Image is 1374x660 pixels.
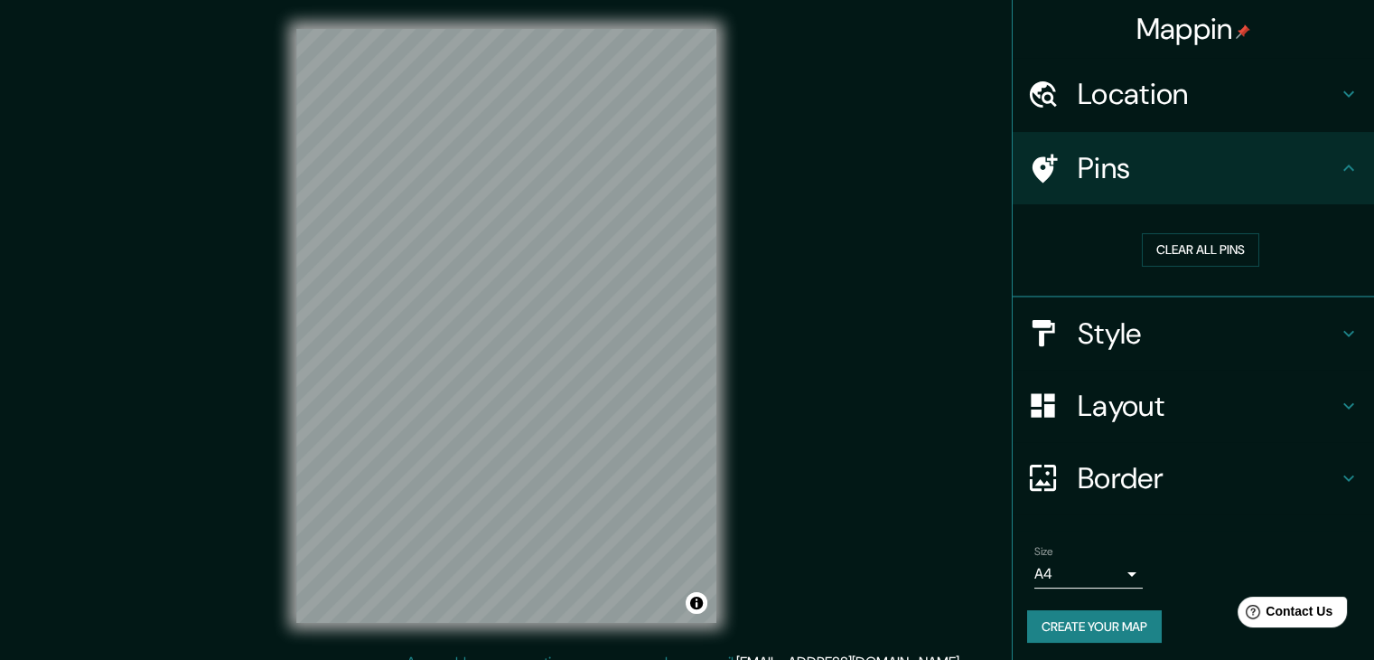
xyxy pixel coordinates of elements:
h4: Location [1078,76,1338,112]
h4: Border [1078,460,1338,496]
h4: Layout [1078,388,1338,424]
iframe: Help widget launcher [1213,589,1354,640]
div: Pins [1013,132,1374,204]
button: Toggle attribution [686,592,707,614]
h4: Style [1078,316,1338,352]
div: Location [1013,58,1374,130]
h4: Mappin [1136,11,1251,47]
label: Size [1034,543,1053,559]
button: Create your map [1027,610,1162,644]
div: Style [1013,297,1374,370]
div: Border [1013,442,1374,514]
div: A4 [1034,560,1143,589]
div: Layout [1013,370,1374,442]
img: pin-icon.png [1236,24,1250,39]
button: Clear all pins [1142,233,1259,267]
canvas: Map [296,29,716,623]
h4: Pins [1078,150,1338,186]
